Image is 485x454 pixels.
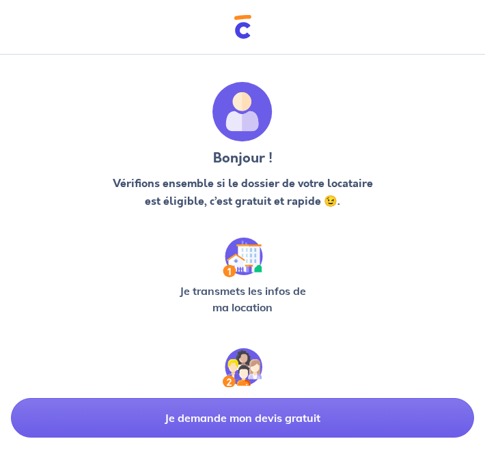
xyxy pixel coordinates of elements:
img: /static/c0a346edaed446bb123850d2d04ad552/Step-2.svg [223,348,262,388]
button: Je demande mon devis gratuit [11,398,474,438]
p: Je transmets les infos de ma location [171,283,314,315]
img: Cautioneo [234,15,251,39]
h3: Bonjour ! [111,147,374,169]
img: archivate [212,82,273,142]
img: /static/90a569abe86eec82015bcaae536bd8e6/Step-1.svg [223,238,263,277]
p: Vérifions ensemble si le dossier de votre locataire est éligible, c’est gratuit et rapide 😉. [111,175,374,210]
